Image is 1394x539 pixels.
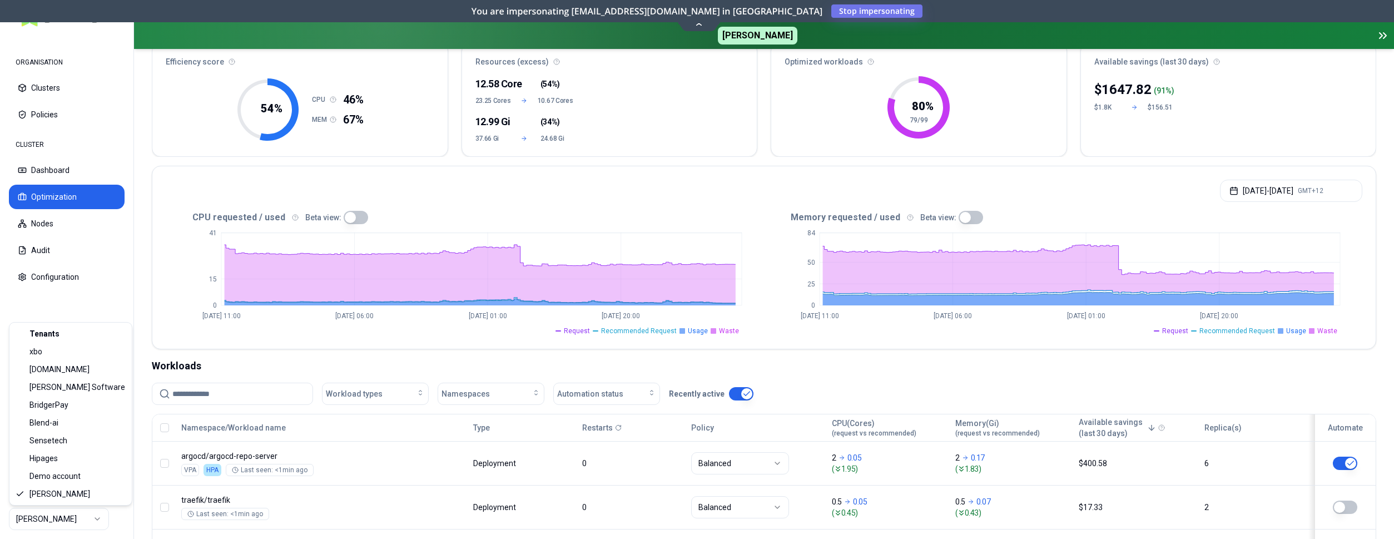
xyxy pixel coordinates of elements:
[29,435,67,446] span: Sensetech
[29,453,58,464] span: Hipages
[29,382,125,393] span: [PERSON_NAME] Software
[29,399,68,411] span: BridgerPay
[29,488,90,500] span: [PERSON_NAME]
[12,325,130,343] div: Tenants
[29,471,81,482] span: Demo account
[29,346,42,357] span: xbo
[29,364,90,375] span: [DOMAIN_NAME]
[29,417,58,428] span: Blend-ai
